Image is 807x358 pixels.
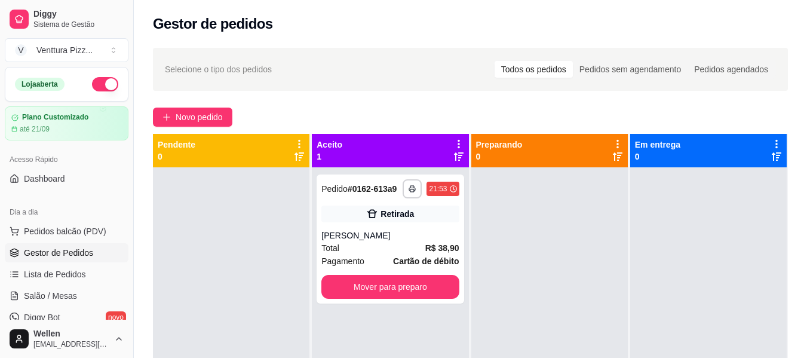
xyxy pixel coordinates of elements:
a: Salão / Mesas [5,286,128,305]
p: 0 [635,151,680,163]
span: Sistema de Gestão [33,20,124,29]
button: Alterar Status [92,77,118,91]
span: Salão / Mesas [24,290,77,302]
button: Select a team [5,38,128,62]
a: Dashboard [5,169,128,188]
button: Mover para preparo [321,275,459,299]
span: Pagamento [321,255,364,268]
button: Novo pedido [153,108,232,127]
div: 21:53 [429,184,447,194]
span: Pedidos balcão (PDV) [24,225,106,237]
article: até 21/09 [20,124,50,134]
strong: # 0162-613a9 [348,184,397,194]
strong: Cartão de débito [393,256,459,266]
a: DiggySistema de Gestão [5,5,128,33]
span: Total [321,241,339,255]
span: Wellen [33,329,109,339]
span: V [15,44,27,56]
span: Dashboard [24,173,65,185]
p: Em entrega [635,139,680,151]
div: Pedidos sem agendamento [573,61,688,78]
span: Gestor de Pedidos [24,247,93,259]
div: [PERSON_NAME] [321,230,459,241]
a: Gestor de Pedidos [5,243,128,262]
span: Selecione o tipo dos pedidos [165,63,272,76]
span: Novo pedido [176,111,223,124]
div: Dia a dia [5,203,128,222]
h2: Gestor de pedidos [153,14,273,33]
div: Venttura Pizz ... [36,44,93,56]
div: Retirada [381,208,414,220]
span: [EMAIL_ADDRESS][DOMAIN_NAME] [33,339,109,349]
span: plus [162,113,171,121]
p: Aceito [317,139,342,151]
a: Diggy Botnovo [5,308,128,327]
p: Pendente [158,139,195,151]
article: Plano Customizado [22,113,88,122]
span: Diggy [33,9,124,20]
p: Preparando [476,139,523,151]
span: Diggy Bot [24,311,60,323]
div: Pedidos agendados [688,61,775,78]
button: Wellen[EMAIL_ADDRESS][DOMAIN_NAME] [5,325,128,353]
span: Pedido [321,184,348,194]
p: 0 [158,151,195,163]
span: Lista de Pedidos [24,268,86,280]
div: Acesso Rápido [5,150,128,169]
a: Lista de Pedidos [5,265,128,284]
p: 0 [476,151,523,163]
div: Todos os pedidos [495,61,573,78]
strong: R$ 38,90 [425,243,459,253]
a: Plano Customizadoaté 21/09 [5,106,128,140]
p: 1 [317,151,342,163]
button: Pedidos balcão (PDV) [5,222,128,241]
div: Loja aberta [15,78,65,91]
